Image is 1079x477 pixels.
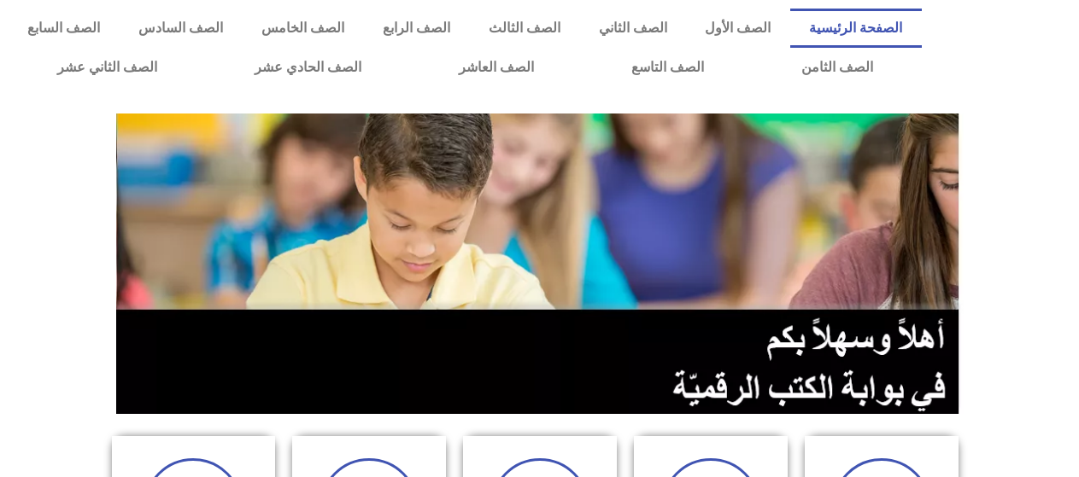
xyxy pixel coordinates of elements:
a: الصف الثامن [753,48,922,87]
a: الصف الثاني [579,9,686,48]
a: الصف العاشر [410,48,583,87]
a: الصف الثالث [469,9,579,48]
a: الصف الخامس [243,9,364,48]
a: الصف السابع [9,9,120,48]
a: الصف الثاني عشر [9,48,206,87]
a: الصف السادس [120,9,243,48]
a: الصف الرابع [364,9,470,48]
a: الصفحة الرئيسية [790,9,922,48]
a: الصف الأول [686,9,790,48]
a: الصف التاسع [583,48,753,87]
a: الصف الحادي عشر [206,48,410,87]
